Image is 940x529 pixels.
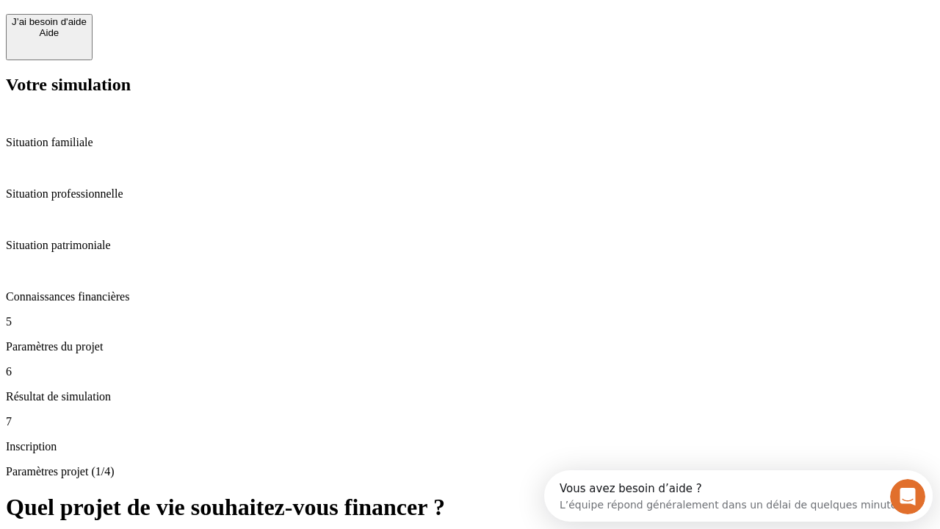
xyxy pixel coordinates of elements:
[6,465,934,478] p: Paramètres projet (1/4)
[6,239,934,252] p: Situation patrimoniale
[6,187,934,201] p: Situation professionnelle
[12,27,87,38] div: Aide
[6,290,934,303] p: Connaissances financières
[6,136,934,149] p: Situation familiale
[890,479,925,514] iframe: Intercom live chat
[6,415,934,428] p: 7
[15,12,361,24] div: Vous avez besoin d’aide ?
[6,340,934,353] p: Paramètres du projet
[6,365,934,378] p: 6
[6,390,934,403] p: Résultat de simulation
[15,24,361,40] div: L’équipe répond généralement dans un délai de quelques minutes.
[6,14,93,60] button: J’ai besoin d'aideAide
[6,315,934,328] p: 5
[6,440,934,453] p: Inscription
[6,494,934,521] h1: Quel projet de vie souhaitez-vous financer ?
[544,470,933,522] iframe: Intercom live chat discovery launcher
[6,75,934,95] h2: Votre simulation
[12,16,87,27] div: J’ai besoin d'aide
[6,6,405,46] div: Ouvrir le Messenger Intercom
